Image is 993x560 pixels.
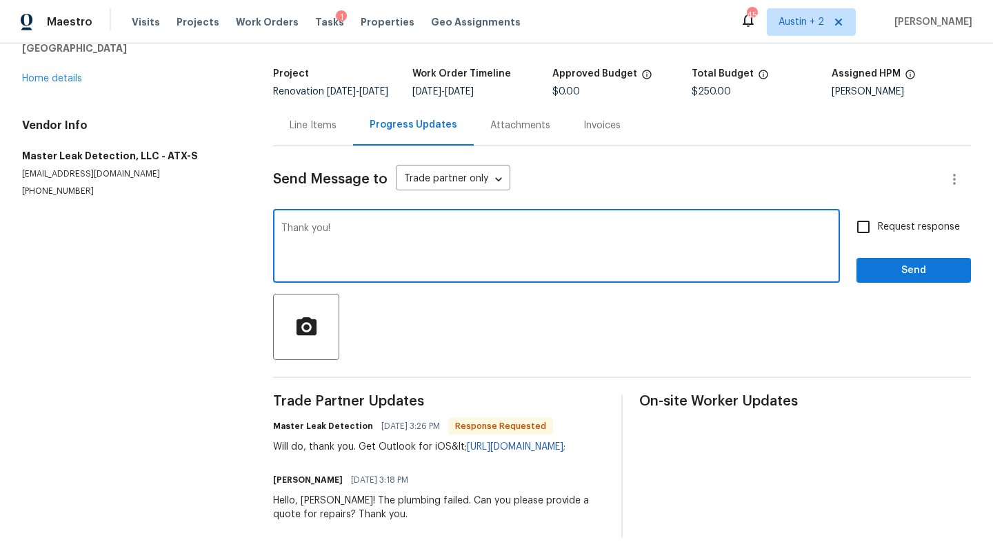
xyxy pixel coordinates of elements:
[361,15,414,29] span: Properties
[22,41,240,55] h5: [GEOGRAPHIC_DATA]
[22,119,240,132] h4: Vendor Info
[878,220,960,234] span: Request response
[273,87,388,97] span: Renovation
[177,15,219,29] span: Projects
[905,69,916,87] span: The hpm assigned to this work order.
[132,15,160,29] span: Visits
[336,10,347,24] div: 1
[490,119,550,132] div: Attachments
[641,69,652,87] span: The total cost of line items that have been approved by both Opendoor and the Trade Partner. This...
[692,87,731,97] span: $250.00
[281,223,832,272] textarea: Thank you!
[552,69,637,79] h5: Approved Budget
[315,17,344,27] span: Tasks
[639,394,971,408] span: On-site Worker Updates
[273,394,605,408] span: Trade Partner Updates
[351,473,408,487] span: [DATE] 3:18 PM
[22,186,240,197] p: [PHONE_NUMBER]
[273,494,605,521] div: Hello, [PERSON_NAME]! The plumbing failed. Can you please provide a quote for repairs? Thank you.
[467,442,565,452] a: [URL][DOMAIN_NAME];
[359,87,388,97] span: [DATE]
[832,87,971,97] div: [PERSON_NAME]
[445,87,474,97] span: [DATE]
[22,149,240,163] h5: Master Leak Detection, LLC - ATX-S
[273,69,309,79] h5: Project
[236,15,299,29] span: Work Orders
[832,69,901,79] h5: Assigned HPM
[692,69,754,79] h5: Total Budget
[867,262,960,279] span: Send
[396,168,510,191] div: Trade partner only
[412,87,474,97] span: -
[747,8,756,22] div: 45
[381,419,440,433] span: [DATE] 3:26 PM
[412,87,441,97] span: [DATE]
[779,15,824,29] span: Austin + 2
[22,168,240,180] p: [EMAIL_ADDRESS][DOMAIN_NAME]
[290,119,337,132] div: Line Items
[450,419,552,433] span: Response Requested
[431,15,521,29] span: Geo Assignments
[273,172,388,186] span: Send Message to
[327,87,388,97] span: -
[273,473,343,487] h6: [PERSON_NAME]
[889,15,972,29] span: [PERSON_NAME]
[412,69,511,79] h5: Work Order Timeline
[758,69,769,87] span: The total cost of line items that have been proposed by Opendoor. This sum includes line items th...
[856,258,971,283] button: Send
[370,118,457,132] div: Progress Updates
[583,119,621,132] div: Invoices
[273,440,565,454] div: Will do, thank you. Get Outlook for iOS&lt;
[47,15,92,29] span: Maestro
[552,87,580,97] span: $0.00
[22,74,82,83] a: Home details
[327,87,356,97] span: [DATE]
[273,419,373,433] h6: Master Leak Detection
